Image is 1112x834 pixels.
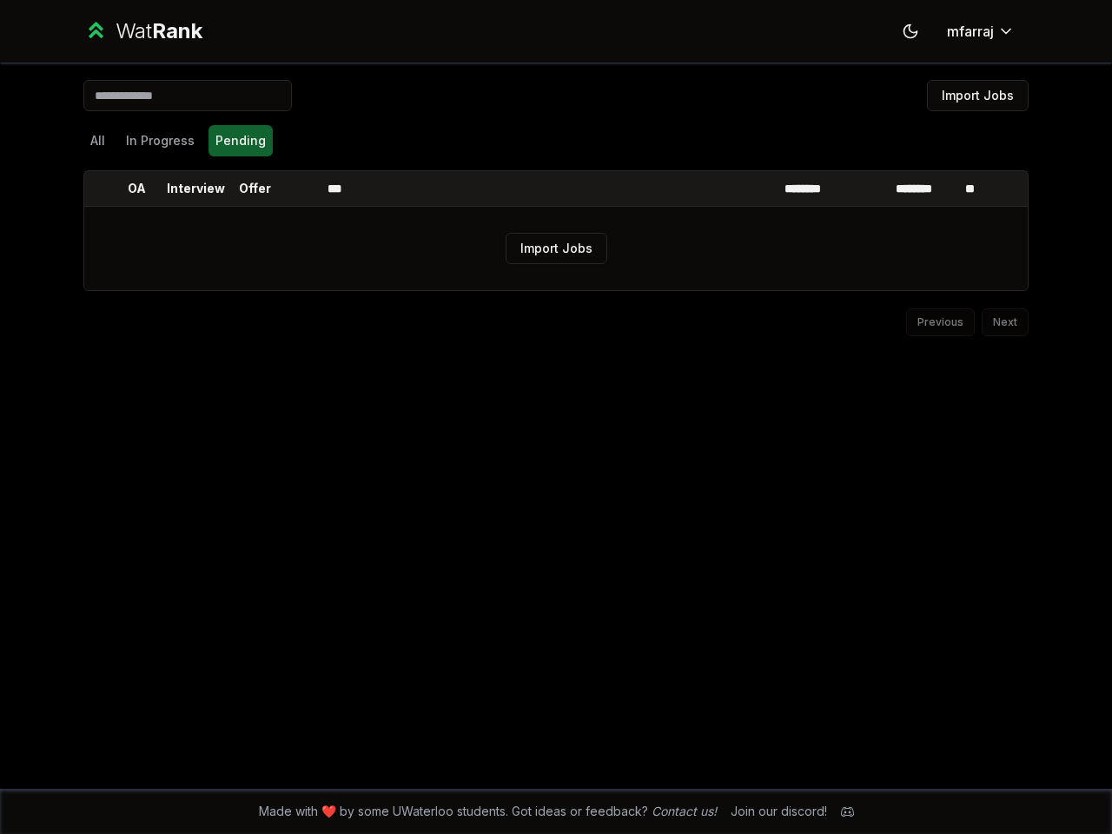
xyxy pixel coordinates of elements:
[116,17,202,45] div: Wat
[259,803,717,820] span: Made with ❤️ by some UWaterloo students. Got ideas or feedback?
[947,21,994,42] span: mfarraj
[152,18,202,43] span: Rank
[506,233,607,264] button: Import Jobs
[927,80,1029,111] button: Import Jobs
[208,125,273,156] button: Pending
[652,804,717,818] a: Contact us!
[933,16,1029,47] button: mfarraj
[731,803,827,820] div: Join our discord!
[128,180,146,197] p: OA
[167,180,225,197] p: Interview
[83,125,112,156] button: All
[83,17,202,45] a: WatRank
[239,180,271,197] p: Offer
[119,125,202,156] button: In Progress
